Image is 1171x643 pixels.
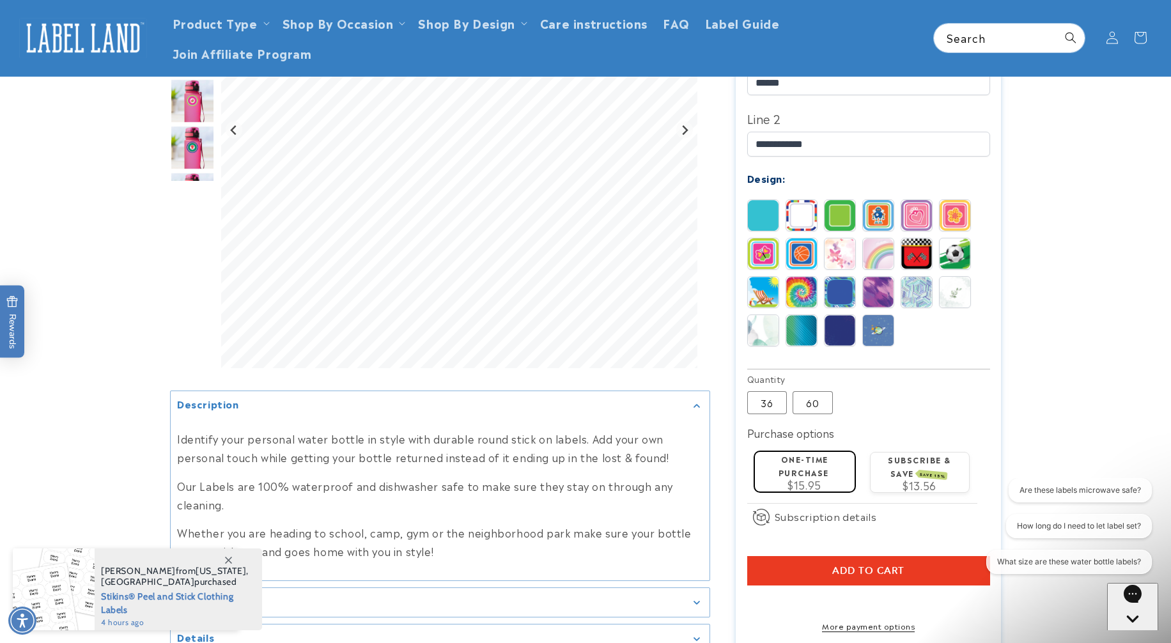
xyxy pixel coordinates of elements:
[901,200,932,231] img: Princess
[170,172,215,217] img: Flower design medium round stick on name label applied to a reusable water bottle
[196,565,246,577] span: [US_STATE]
[779,453,829,478] label: One-time purchase
[177,524,703,561] p: Whether you are heading to school, camp, gym or the neighborhood park make sure your bottle comes...
[170,79,215,123] img: Butterfly design medium round stick on name label applied to a reusable water bottle
[747,171,786,185] label: Design:
[747,425,834,440] label: Purchase options
[786,315,817,346] img: Gradient
[8,607,36,635] div: Accessibility Menu
[863,200,894,231] img: Robot
[177,430,703,467] p: Identify your personal water bottle in style with durable round stick on labels. Add your own per...
[275,8,411,38] summary: Shop By Occasion
[165,8,275,38] summary: Product Type
[793,391,833,414] label: 60
[663,15,690,30] span: FAQ
[787,477,821,492] span: $15.95
[1057,24,1085,52] button: Search
[655,8,697,38] a: FAQ
[748,200,779,231] img: Solid
[917,470,947,480] span: SAVE 15%
[170,125,215,170] div: Go to slide 7
[6,296,19,349] span: Rewards
[863,315,894,346] img: Galaxy
[101,587,249,617] span: Stikins® Peel and Stick Clothing Labels
[173,14,258,31] a: Product Type
[676,121,694,139] button: Next slide
[901,238,932,269] img: Race Car
[786,238,817,269] img: Basketball
[825,200,855,231] img: Border
[832,565,904,577] span: Add to cart
[101,566,249,587] span: from , purchased
[532,8,655,38] a: Care instructions
[410,8,532,38] summary: Shop By Design
[697,8,787,38] a: Label Guide
[173,45,312,60] span: Join Affiliate Program
[863,277,894,307] img: Brush
[825,315,855,346] img: Triangles
[283,15,394,30] span: Shop By Occasion
[747,108,990,128] label: Line 2
[1107,583,1158,630] iframe: Gorgias live chat messenger
[540,15,648,30] span: Care instructions
[170,172,215,217] div: Go to slide 8
[940,200,970,231] img: Flower
[940,277,970,307] img: Leaf
[171,391,710,420] summary: Description
[901,277,932,307] img: Geo
[226,121,243,139] button: Previous slide
[747,373,787,385] legend: Quantity
[15,13,152,63] a: Label Land
[101,617,249,628] span: 4 hours ago
[418,14,515,31] a: Shop By Design
[19,18,147,58] img: Label Land
[177,477,703,514] p: Our Labels are 100% waterproof and dishwasher safe to make sure they stay on through any cleaning.
[170,79,215,123] div: Go to slide 6
[888,454,951,479] label: Subscribe & save
[786,200,817,231] img: Stripes
[748,277,779,307] img: Summer
[177,398,239,410] h2: Description
[940,238,970,269] img: Soccer
[747,620,990,631] a: More payment options
[903,477,936,493] span: $13.56
[825,238,855,269] img: Abstract Butterfly
[978,478,1158,585] iframe: Gorgias live chat conversation starters
[165,38,320,68] a: Join Affiliate Program
[748,238,779,269] img: Butterfly
[775,509,877,524] span: Subscription details
[101,576,194,587] span: [GEOGRAPHIC_DATA]
[825,277,855,307] img: Strokes
[747,391,787,414] label: 36
[786,277,817,307] img: Tie Dye
[171,588,710,617] summary: Features
[748,315,779,346] img: Watercolor
[170,125,215,170] img: Crossbones design medium round stick on name label applied to a reusable water bottle
[10,541,162,579] iframe: Sign Up via Text for Offers
[705,15,780,30] span: Label Guide
[747,556,990,585] button: Add to cart
[863,238,894,269] img: Rainbow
